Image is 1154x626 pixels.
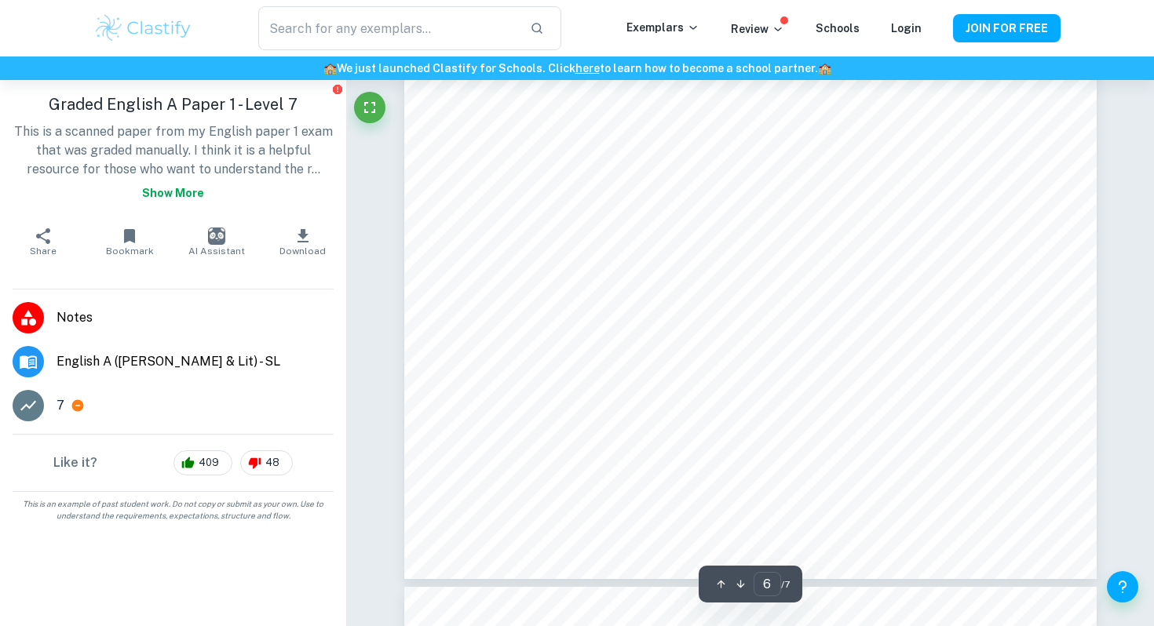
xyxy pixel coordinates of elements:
[818,62,831,75] span: 🏫
[173,220,260,264] button: AI Assistant
[188,246,245,257] span: AI Assistant
[257,455,288,471] span: 48
[208,227,225,245] img: AI Assistant
[575,62,600,75] a: here
[30,246,57,257] span: Share
[57,396,64,415] p: 7
[13,122,334,207] p: This is a scanned paper from my English paper 1 exam that was graded manually. I think it is a he...
[240,450,293,475] div: 48
[331,83,343,95] button: Report issue
[260,220,346,264] button: Download
[816,22,860,35] a: Schools
[53,453,97,472] h6: Like it?
[891,22,922,35] a: Login
[190,455,228,471] span: 409
[6,498,340,522] span: This is an example of past student work. Do not copy or submit as your own. Use to understand the...
[781,577,790,591] span: / 7
[93,13,193,44] img: Clastify logo
[279,246,326,257] span: Download
[953,14,1061,42] button: JOIN FOR FREE
[57,352,334,371] span: English A ([PERSON_NAME] & Lit) - SL
[3,60,1151,77] h6: We just launched Clastify for Schools. Click to learn how to become a school partner.
[57,308,334,327] span: Notes
[731,20,784,38] p: Review
[1107,571,1138,602] button: Help and Feedback
[106,246,154,257] span: Bookmark
[258,6,517,50] input: Search for any exemplars...
[13,93,334,116] h1: Graded English A Paper 1 - Level 7
[323,62,337,75] span: 🏫
[626,19,699,36] p: Exemplars
[173,450,232,475] div: 409
[354,92,385,123] button: Fullscreen
[136,179,210,207] button: Show more
[86,220,173,264] button: Bookmark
